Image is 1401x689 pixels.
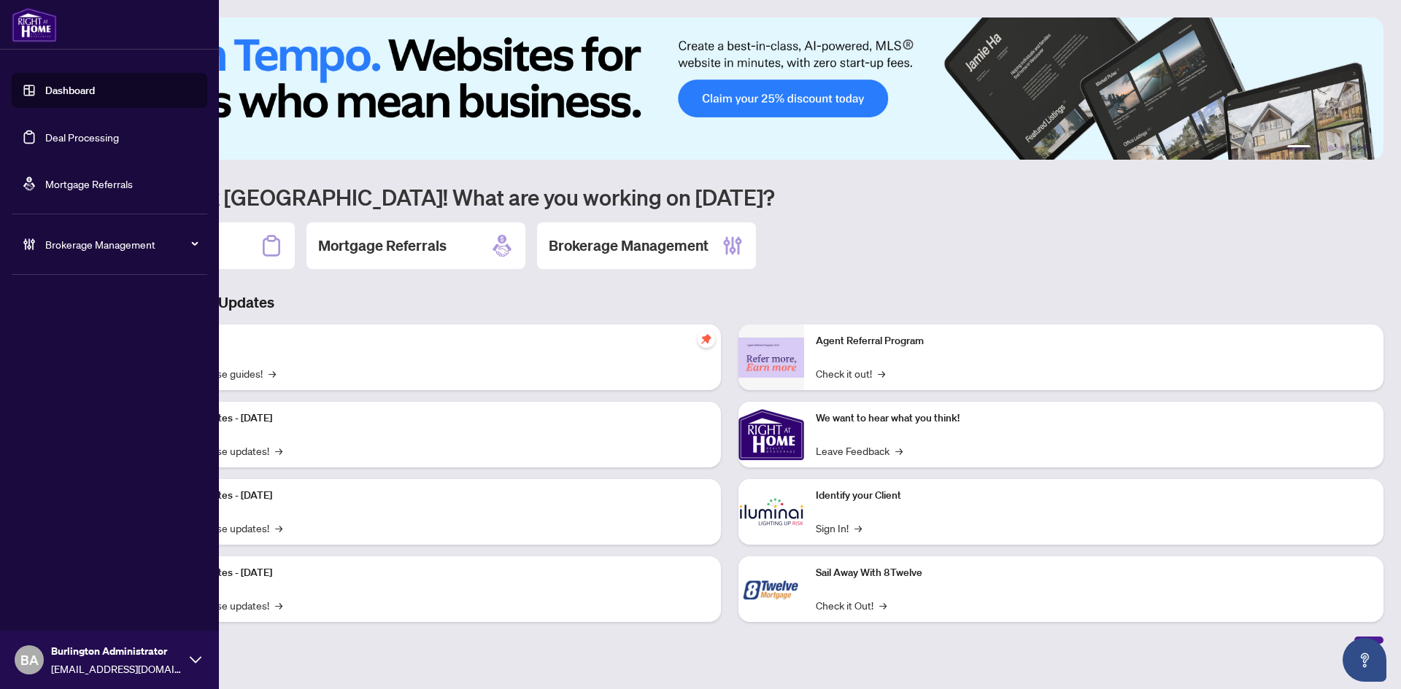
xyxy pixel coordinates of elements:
a: Mortgage Referrals [45,177,133,190]
img: We want to hear what you think! [738,402,804,467]
span: → [895,443,903,459]
img: Sail Away With 8Twelve [738,556,804,622]
button: 3 [1328,145,1334,151]
p: Agent Referral Program [816,333,1372,349]
a: Leave Feedback→ [816,443,903,459]
a: Sign In!→ [816,520,862,536]
button: 5 [1351,145,1357,151]
span: Burlington Administrator [51,643,182,659]
span: → [269,365,276,381]
button: 6 [1363,145,1369,151]
p: We want to hear what you think! [816,410,1372,427]
button: 1 [1287,145,1311,151]
span: pushpin [698,330,715,348]
img: logo [12,7,57,42]
h2: Brokerage Management [549,235,709,256]
a: Check it out!→ [816,365,885,381]
img: Agent Referral Program [738,338,804,378]
button: 2 [1316,145,1322,151]
h1: Welcome back [GEOGRAPHIC_DATA]! What are you working on [DATE]? [76,183,1383,211]
p: Platform Updates - [DATE] [153,410,709,427]
a: Deal Processing [45,131,119,144]
span: → [878,365,885,381]
span: Brokerage Management [45,236,197,252]
span: → [275,597,282,613]
p: Platform Updates - [DATE] [153,565,709,581]
span: → [879,597,887,613]
p: Platform Updates - [DATE] [153,488,709,504]
img: Identify your Client [738,479,804,545]
button: Open asap [1343,638,1386,682]
img: Slide 0 [76,17,1383,160]
span: BA [20,650,39,670]
a: Check it Out!→ [816,597,887,613]
span: → [275,443,282,459]
h3: Brokerage & Industry Updates [76,292,1383,313]
span: [EMAIL_ADDRESS][DOMAIN_NAME] [51,661,182,677]
a: Dashboard [45,84,95,97]
button: 4 [1340,145,1346,151]
span: → [275,520,282,536]
p: Sail Away With 8Twelve [816,565,1372,581]
h2: Mortgage Referrals [318,235,447,256]
p: Identify your Client [816,488,1372,504]
p: Self-Help [153,333,709,349]
span: → [854,520,862,536]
